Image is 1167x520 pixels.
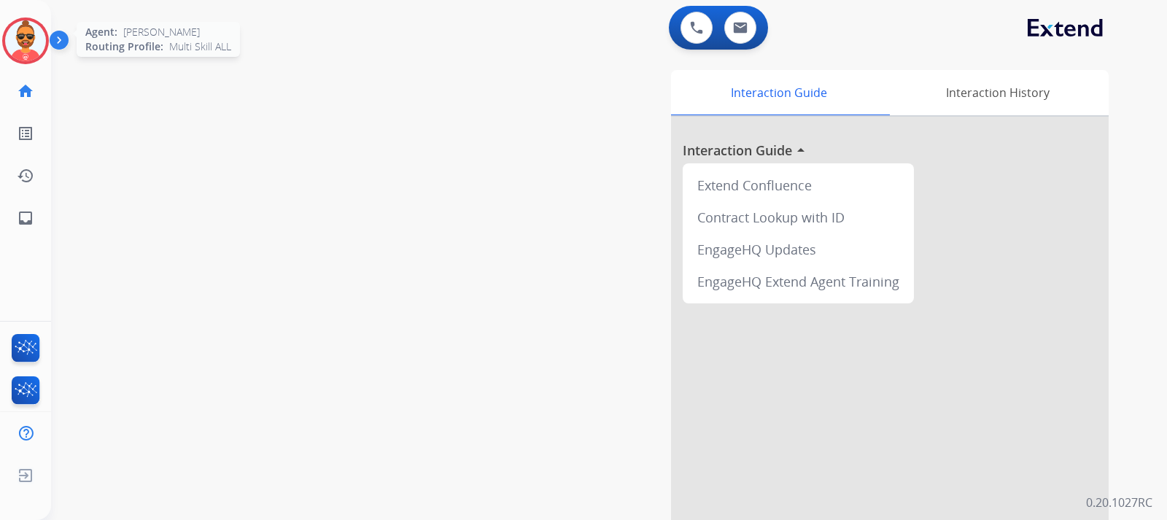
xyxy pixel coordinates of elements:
[17,167,34,185] mat-icon: history
[689,265,908,298] div: EngageHQ Extend Agent Training
[85,25,117,39] span: Agent:
[17,82,34,100] mat-icon: home
[85,39,163,54] span: Routing Profile:
[671,70,886,115] div: Interaction Guide
[1086,494,1152,511] p: 0.20.1027RC
[17,209,34,227] mat-icon: inbox
[689,233,908,265] div: EngageHQ Updates
[689,169,908,201] div: Extend Confluence
[123,25,200,39] span: [PERSON_NAME]
[886,70,1109,115] div: Interaction History
[689,201,908,233] div: Contract Lookup with ID
[5,20,46,61] img: avatar
[169,39,231,54] span: Multi Skill ALL
[17,125,34,142] mat-icon: list_alt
